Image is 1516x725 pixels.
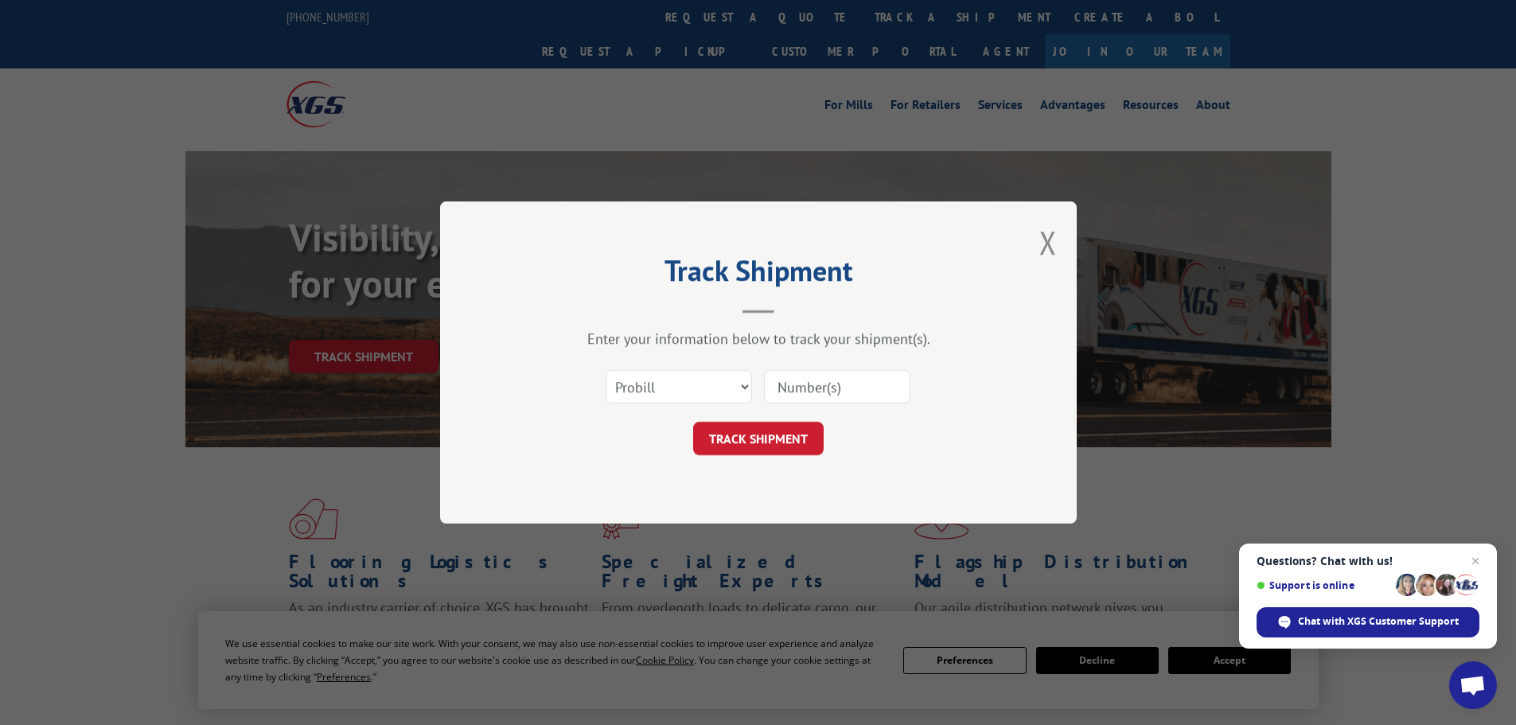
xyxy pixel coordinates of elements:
[520,259,997,290] h2: Track Shipment
[1466,552,1485,571] span: Close chat
[1257,579,1390,591] span: Support is online
[1257,607,1479,637] div: Chat with XGS Customer Support
[764,370,910,403] input: Number(s)
[1298,614,1459,629] span: Chat with XGS Customer Support
[1257,555,1479,567] span: Questions? Chat with us!
[520,329,997,348] div: Enter your information below to track your shipment(s).
[1449,661,1497,709] div: Open chat
[1039,221,1057,263] button: Close modal
[693,422,824,455] button: TRACK SHIPMENT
